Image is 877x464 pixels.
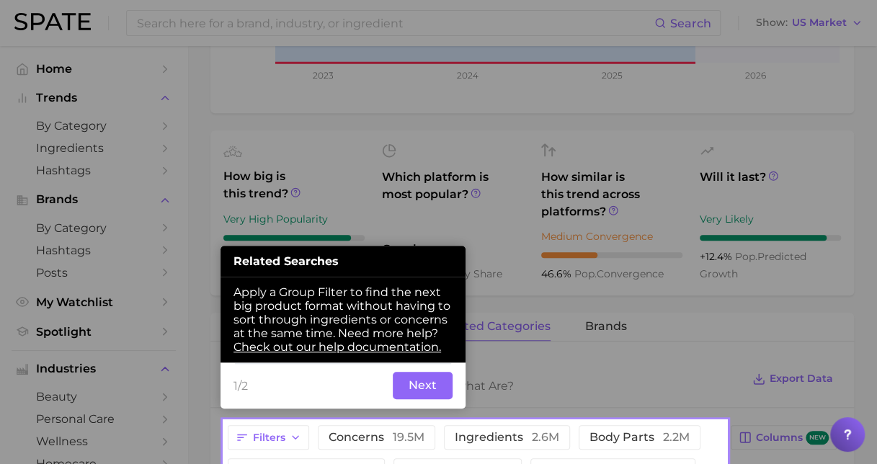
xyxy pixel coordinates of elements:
[663,430,690,444] span: 2.2m
[329,432,424,443] span: concerns
[228,425,309,450] button: Filters
[455,432,559,443] span: ingredients
[532,430,559,444] span: 2.6m
[253,432,285,444] span: Filters
[589,432,690,443] span: body parts
[393,430,424,444] span: 19.5m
